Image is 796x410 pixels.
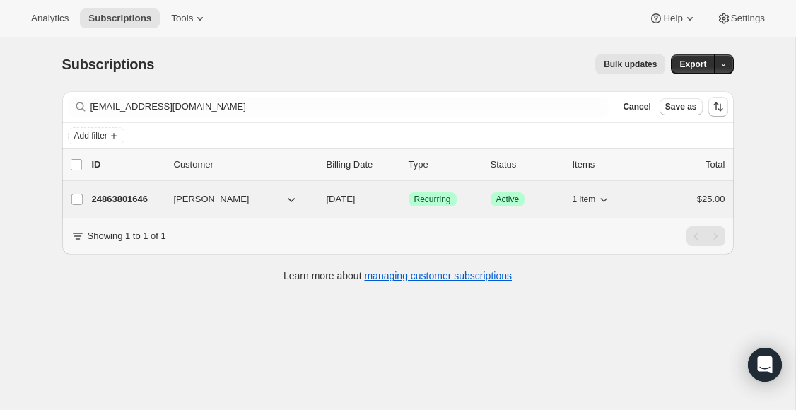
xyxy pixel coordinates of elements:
span: $25.00 [697,194,725,204]
span: [PERSON_NAME] [174,192,250,206]
p: Showing 1 to 1 of 1 [88,229,166,243]
button: Analytics [23,8,77,28]
div: 24863801646[PERSON_NAME][DATE]SuccessRecurringSuccessActive1 item$25.00 [92,189,725,209]
span: Export [679,59,706,70]
span: Tools [171,13,193,24]
p: ID [92,158,163,172]
span: Bulk updates [604,59,657,70]
button: 1 item [573,189,611,209]
button: Tools [163,8,216,28]
nav: Pagination [686,226,725,246]
p: 24863801646 [92,192,163,206]
button: Subscriptions [80,8,160,28]
button: [PERSON_NAME] [165,188,307,211]
div: IDCustomerBilling DateTypeStatusItemsTotal [92,158,725,172]
p: Billing Date [327,158,397,172]
div: Type [409,158,479,172]
span: Analytics [31,13,69,24]
input: Filter subscribers [90,97,609,117]
span: Add filter [74,130,107,141]
button: Export [671,54,715,74]
span: Subscriptions [62,57,155,72]
button: Add filter [68,127,124,144]
button: Settings [708,8,773,28]
div: Items [573,158,643,172]
button: Sort the results [708,97,728,117]
span: Active [496,194,520,205]
p: Status [491,158,561,172]
span: [DATE] [327,194,356,204]
p: Learn more about [283,269,512,283]
a: managing customer subscriptions [364,270,512,281]
p: Customer [174,158,315,172]
p: Total [706,158,725,172]
span: Cancel [623,101,650,112]
span: Settings [731,13,765,24]
span: Save as [665,101,697,112]
span: Recurring [414,194,451,205]
button: Bulk updates [595,54,665,74]
div: Open Intercom Messenger [748,348,782,382]
button: Save as [660,98,703,115]
span: Subscriptions [88,13,151,24]
span: Help [663,13,682,24]
button: Help [640,8,705,28]
button: Cancel [617,98,656,115]
span: 1 item [573,194,596,205]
